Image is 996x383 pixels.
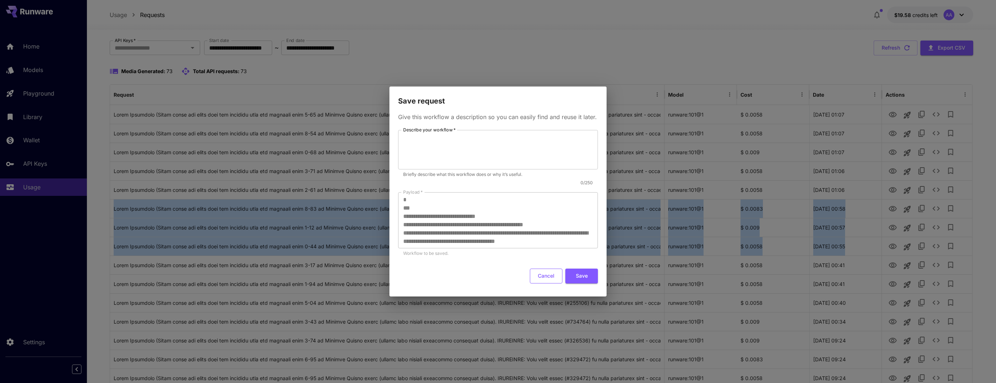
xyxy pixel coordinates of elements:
label: Payload [403,189,423,195]
button: Save [565,269,598,283]
label: Describe your workflow [403,127,456,133]
h2: Save request [389,87,607,107]
p: Briefly describe what this workflow does or why it’s useful. [403,171,593,178]
button: Cancel [530,269,562,283]
p: 0 / 250 [398,179,593,186]
p: Give this workflow a description so you can easily find and reuse it later. [398,113,598,121]
p: Workflow to be saved. [403,250,593,257]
